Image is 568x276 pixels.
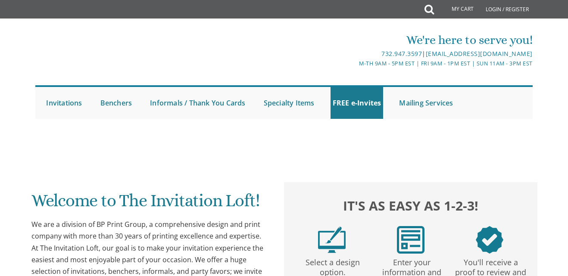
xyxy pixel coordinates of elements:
[262,87,317,119] a: Specialty Items
[202,31,533,49] div: We're here to serve you!
[381,50,422,58] a: 732.947.3597
[202,49,533,59] div: |
[44,87,84,119] a: Invitations
[98,87,134,119] a: Benchers
[331,87,384,119] a: FREE e-Invites
[433,1,480,18] a: My Cart
[426,50,533,58] a: [EMAIL_ADDRESS][DOMAIN_NAME]
[476,226,503,254] img: step3.png
[202,59,533,68] div: M-Th 9am - 5pm EST | Fri 9am - 1pm EST | Sun 11am - 3pm EST
[397,87,455,119] a: Mailing Services
[292,196,529,215] h2: It's as easy as 1-2-3!
[31,191,268,217] h1: Welcome to The Invitation Loft!
[397,226,424,254] img: step2.png
[318,226,346,254] img: step1.png
[148,87,247,119] a: Informals / Thank You Cards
